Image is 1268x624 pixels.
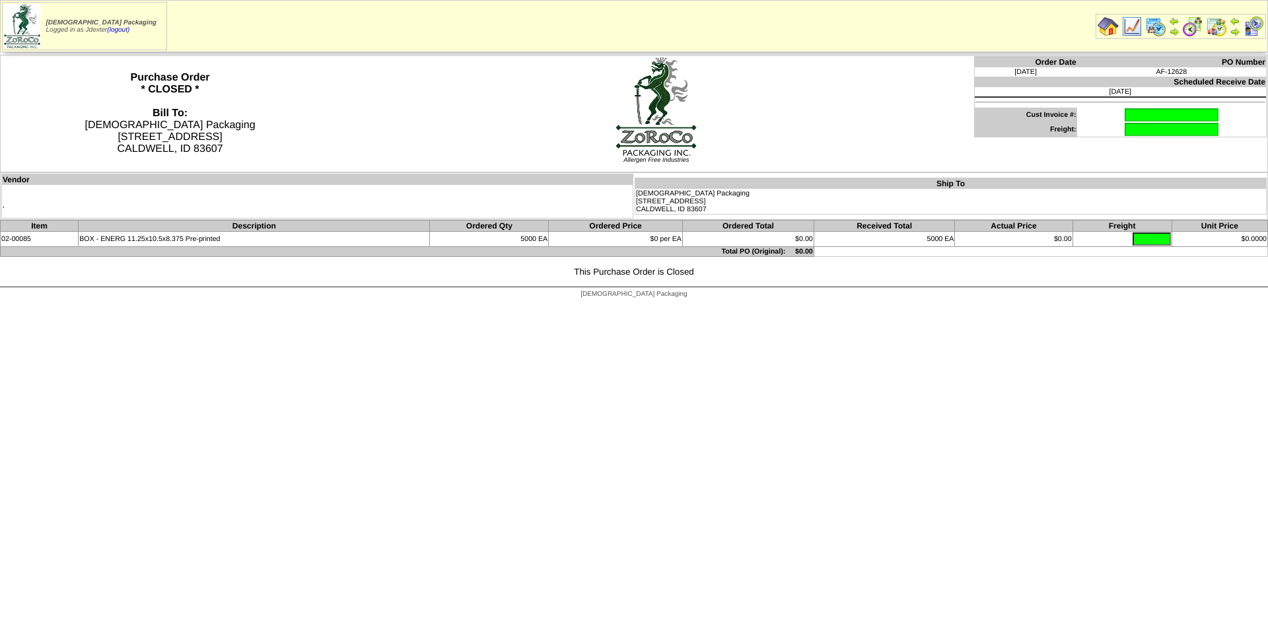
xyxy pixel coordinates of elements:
th: Unit Price [1172,221,1267,232]
td: $0.0000 [1172,232,1267,247]
td: Cust Invoice #: [974,108,1076,122]
td: [DATE] [974,87,1266,96]
th: Description [79,221,430,232]
span: Allergen Free Industries [623,156,689,163]
span: [DEMOGRAPHIC_DATA] Packaging [STREET_ADDRESS] CALDWELL, ID 83607 [85,108,255,155]
th: PO Number [1077,57,1267,68]
img: arrowright.gif [1230,26,1240,37]
img: zoroco-logo-small.webp [4,4,40,48]
img: arrowleft.gif [1230,16,1240,26]
a: (logout) [107,26,129,34]
th: Scheduled Receive Date [974,77,1266,87]
td: [DATE] [974,67,1076,77]
img: logoBig.jpg [615,56,697,156]
th: Ordered Price [549,221,683,232]
img: calendarprod.gif [1145,16,1166,37]
th: Purchase Order * CLOSED * [1,55,340,172]
td: 5000 EA [430,232,549,247]
th: Actual Price [955,221,1073,232]
td: AF-12628 [1077,67,1267,77]
span: [DEMOGRAPHIC_DATA] Packaging [46,19,157,26]
td: 5000 EA [814,232,955,247]
th: Ship To [635,178,1267,190]
img: home.gif [1098,16,1119,37]
img: calendarinout.gif [1206,16,1227,37]
td: $0.00 [955,232,1073,247]
span: [DEMOGRAPHIC_DATA] Packaging [581,291,687,298]
td: Freight: [974,122,1076,137]
img: calendarblend.gif [1182,16,1203,37]
td: [DEMOGRAPHIC_DATA] Packaging [STREET_ADDRESS] CALDWELL, ID 83607 [635,189,1267,215]
th: Order Date [974,57,1076,68]
img: line_graph.gif [1121,16,1143,37]
img: arrowright.gif [1169,26,1180,37]
img: arrowleft.gif [1169,16,1180,26]
strong: Bill To: [153,108,188,119]
th: Freight [1073,221,1172,232]
td: , [2,185,633,219]
td: 02-00085 [1,232,79,247]
th: Vendor [2,174,633,186]
th: Item [1,221,79,232]
th: Ordered Total [682,221,814,232]
span: Logged in as Jdexter [46,19,157,34]
td: Total PO (Original): $0.00 [1,247,814,257]
td: $0.00 [682,232,814,247]
td: $0 per EA [549,232,683,247]
img: calendarcustomer.gif [1243,16,1264,37]
td: BOX - ENERG 11.25x10.5x8.375 Pre-printed [79,232,430,247]
th: Received Total [814,221,955,232]
th: Ordered Qty [430,221,549,232]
